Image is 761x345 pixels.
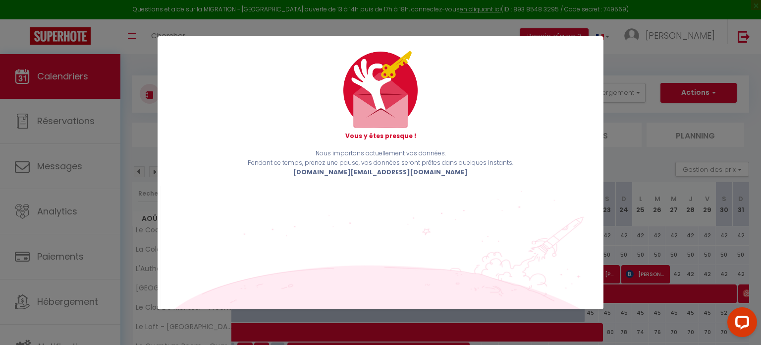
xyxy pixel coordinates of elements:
img: mail [343,51,418,128]
p: Pendant ce temps, prenez une pause, vos données seront prêtes dans quelques instants. [172,158,589,168]
iframe: LiveChat chat widget [719,303,761,345]
b: [DOMAIN_NAME][EMAIL_ADDRESS][DOMAIN_NAME] [293,168,468,176]
p: Nous importons actuellement vos données. [172,149,589,158]
strong: Vous y êtes presque ! [345,132,416,140]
